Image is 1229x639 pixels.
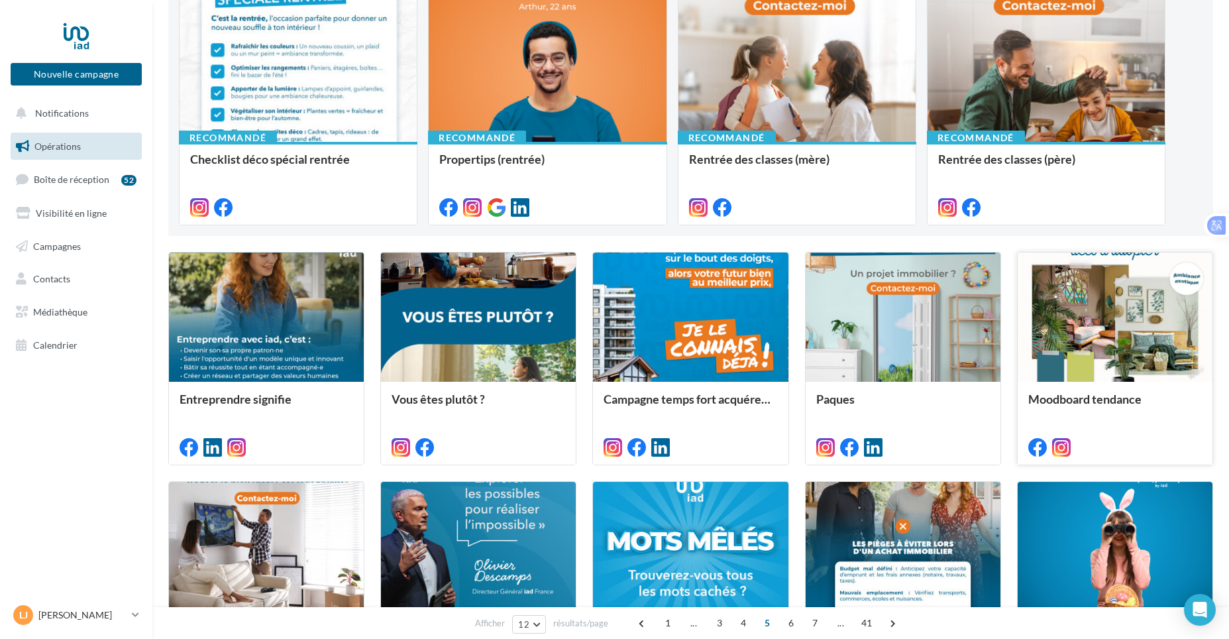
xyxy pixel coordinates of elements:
[19,609,28,622] span: LJ
[8,298,144,326] a: Médiathèque
[392,392,565,419] div: Vous êtes plutôt ?
[1184,594,1216,626] div: Open Intercom Messenger
[8,165,144,194] a: Boîte de réception52
[34,174,109,185] span: Boîte de réception
[512,615,546,634] button: 12
[678,131,776,145] div: Recommandé
[36,207,107,219] span: Visibilité en ligne
[657,612,678,634] span: 1
[11,603,142,628] a: LJ [PERSON_NAME]
[856,612,878,634] span: 41
[518,619,529,630] span: 12
[33,273,70,284] span: Contacts
[604,392,777,419] div: Campagne temps fort acquéreurs
[709,612,730,634] span: 3
[33,240,81,251] span: Campagnes
[804,612,826,634] span: 7
[8,200,144,227] a: Visibilité en ligne
[33,306,87,318] span: Médiathèque
[553,617,608,630] span: résultats/page
[689,152,905,179] div: Rentrée des classes (mère)
[8,331,144,359] a: Calendrier
[475,617,505,630] span: Afficher
[11,63,142,86] button: Nouvelle campagne
[38,609,127,622] p: [PERSON_NAME]
[190,152,406,179] div: Checklist déco spécial rentrée
[121,175,136,186] div: 52
[8,99,139,127] button: Notifications
[180,392,353,419] div: Entreprendre signifie
[733,612,754,634] span: 4
[927,131,1025,145] div: Recommandé
[439,152,655,179] div: Propertips (rentrée)
[8,265,144,293] a: Contacts
[8,133,144,160] a: Opérations
[757,612,778,634] span: 5
[35,107,89,119] span: Notifications
[780,612,802,634] span: 6
[816,392,990,419] div: Paques
[428,131,526,145] div: Recommandé
[179,131,277,145] div: Recommandé
[1028,392,1202,419] div: Moodboard tendance
[938,152,1154,179] div: Rentrée des classes (père)
[683,612,704,634] span: ...
[830,612,851,634] span: ...
[8,233,144,261] a: Campagnes
[33,339,78,351] span: Calendrier
[34,141,81,152] span: Opérations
